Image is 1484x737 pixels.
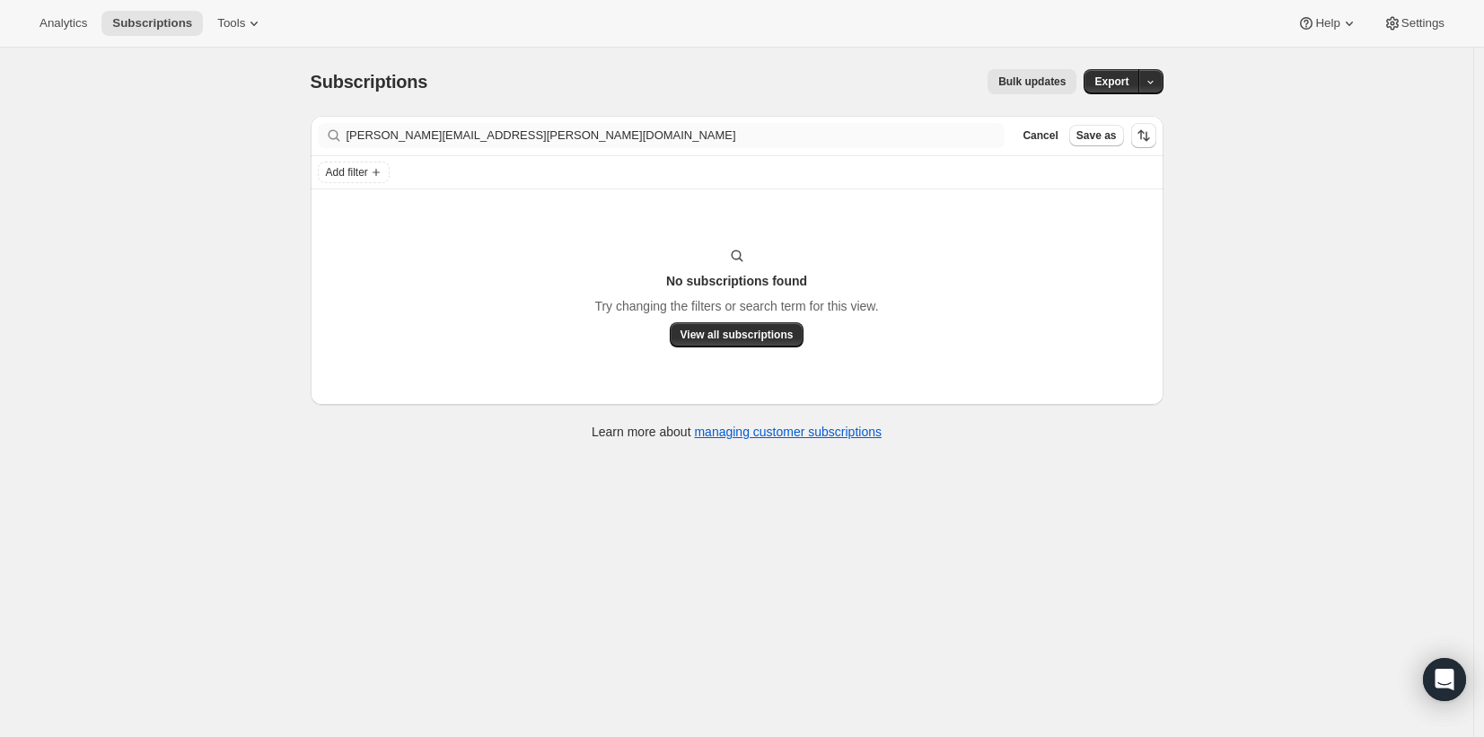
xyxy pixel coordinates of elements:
p: Learn more about [592,423,882,441]
button: Save as [1069,125,1124,146]
button: Sort the results [1131,123,1156,148]
button: Analytics [29,11,98,36]
h3: No subscriptions found [666,272,807,290]
span: Bulk updates [998,75,1066,89]
span: Add filter [326,165,368,180]
div: Open Intercom Messenger [1423,658,1466,701]
span: Analytics [40,16,87,31]
span: View all subscriptions [681,328,794,342]
button: Export [1084,69,1139,94]
button: Settings [1373,11,1455,36]
span: Export [1094,75,1128,89]
span: Save as [1076,128,1117,143]
button: Subscriptions [101,11,203,36]
button: View all subscriptions [670,322,804,347]
p: Try changing the filters or search term for this view. [594,297,878,315]
span: Subscriptions [311,72,428,92]
button: Cancel [1015,125,1065,146]
button: Bulk updates [988,69,1076,94]
span: Tools [217,16,245,31]
button: Tools [206,11,274,36]
a: managing customer subscriptions [694,425,882,439]
button: Add filter [318,162,390,183]
span: Cancel [1023,128,1058,143]
button: Help [1286,11,1368,36]
span: Help [1315,16,1339,31]
span: Subscriptions [112,16,192,31]
span: Settings [1401,16,1444,31]
input: Filter subscribers [347,123,1005,148]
